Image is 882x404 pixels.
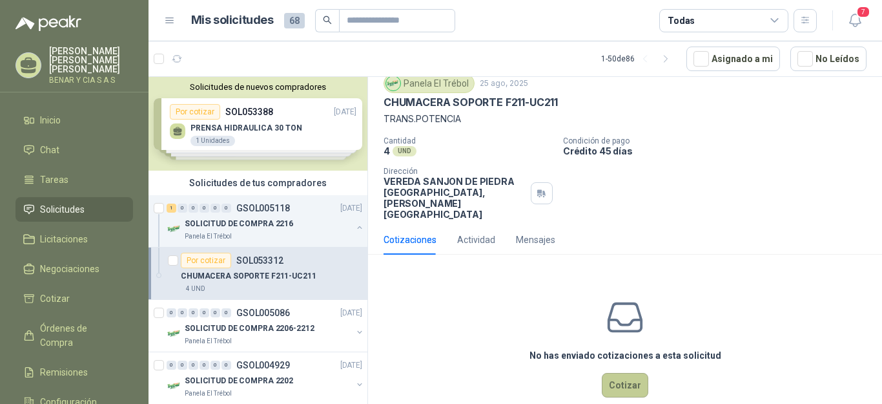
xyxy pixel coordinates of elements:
p: GSOL005086 [236,308,290,317]
p: Cantidad [384,136,553,145]
p: GSOL004929 [236,361,290,370]
img: Company Logo [167,326,182,341]
p: [DATE] [340,307,362,319]
button: No Leídos [790,47,867,71]
div: 0 [221,204,231,213]
div: 0 [210,308,220,317]
p: SOLICITUD DE COMPRA 2206-2212 [185,323,314,335]
p: CHUMACERA SOPORTE F211-UC211 [181,270,316,282]
p: GSOL005118 [236,204,290,213]
div: Actividad [457,233,495,247]
img: Company Logo [386,76,400,90]
div: Cotizaciones [384,233,436,247]
a: Negociaciones [15,257,133,281]
img: Company Logo [167,221,182,237]
span: Tareas [40,173,68,187]
img: Logo peakr [15,16,81,31]
div: 0 [200,204,209,213]
span: Órdenes de Compra [40,321,121,350]
span: Inicio [40,113,61,127]
div: Todas [668,14,695,28]
div: 0 [210,204,220,213]
p: [DATE] [340,359,362,372]
p: Condición de pago [563,136,877,145]
p: Panela El Trébol [185,336,232,346]
div: 0 [178,204,187,213]
a: Cotizar [15,286,133,311]
div: 0 [200,308,209,317]
div: UND [393,146,416,156]
a: Licitaciones [15,227,133,251]
div: 0 [167,361,176,370]
a: 0 0 0 0 0 0 GSOL004929[DATE] Company LogoSOLICITUD DE COMPRA 2202Panela El Trébol [167,357,365,399]
button: Asignado a mi [686,47,780,71]
p: BENAR Y CIA S A S [49,76,133,84]
a: Por cotizarSOL053312CHUMACERA SOPORTE F211-UC2114 UND [149,248,367,300]
span: 68 [284,13,305,28]
p: SOLICITUD DE COMPRA 2216 [185,218,293,230]
div: 0 [189,361,198,370]
p: 25 ago, 2025 [480,78,528,90]
div: 1 [167,204,176,213]
div: 0 [221,361,231,370]
div: 0 [178,361,187,370]
button: 7 [843,9,867,32]
p: VEREDA SANJON DE PIEDRA [GEOGRAPHIC_DATA] , [PERSON_NAME][GEOGRAPHIC_DATA] [384,176,526,220]
span: search [323,16,332,25]
p: CHUMACERA SOPORTE F211-UC211 [384,96,558,109]
img: Company Logo [167,378,182,394]
p: SOLICITUD DE COMPRA 2202 [185,375,293,387]
span: Licitaciones [40,232,88,246]
h3: No has enviado cotizaciones a esta solicitud [529,348,721,363]
button: Solicitudes de nuevos compradores [154,82,362,92]
a: Tareas [15,167,133,192]
a: 1 0 0 0 0 0 GSOL005118[DATE] Company LogoSOLICITUD DE COMPRA 2216Panela El Trébol [167,200,365,242]
div: Panela El Trébol [384,74,475,93]
div: Por cotizar [181,253,231,268]
div: 0 [221,308,231,317]
p: SOL053312 [236,256,283,265]
a: Órdenes de Compra [15,316,133,355]
p: [PERSON_NAME] [PERSON_NAME] [PERSON_NAME] [49,47,133,74]
div: 0 [189,204,198,213]
a: 0 0 0 0 0 0 GSOL005086[DATE] Company LogoSOLICITUD DE COMPRA 2206-2212Panela El Trébol [167,305,365,346]
div: 0 [167,308,176,317]
a: Inicio [15,108,133,133]
a: Remisiones [15,360,133,385]
span: Chat [40,143,59,157]
div: 0 [178,308,187,317]
p: Panela El Trébol [185,231,232,242]
div: 4 UND [181,284,210,294]
span: 7 [856,6,870,18]
div: Solicitudes de tus compradores [149,171,367,195]
a: Solicitudes [15,197,133,222]
span: Cotizar [40,292,70,306]
p: Crédito 45 días [563,145,877,156]
p: Panela El Trébol [185,388,232,399]
p: Dirección [384,167,526,176]
div: Solicitudes de nuevos compradoresPor cotizarSOL053388[DATE] PRENSA HIDRAULICA 30 TON1 UnidadesPor... [149,77,367,171]
div: 1 - 50 de 86 [601,48,676,69]
div: 0 [189,308,198,317]
h1: Mis solicitudes [191,11,274,30]
div: 0 [200,361,209,370]
p: [DATE] [340,202,362,215]
button: Cotizar [602,373,648,398]
span: Remisiones [40,365,88,379]
p: TRANS.POTENCIA [384,112,867,126]
div: Mensajes [516,233,555,247]
div: 0 [210,361,220,370]
span: Solicitudes [40,202,85,217]
span: Negociaciones [40,262,99,276]
p: 4 [384,145,390,156]
a: Chat [15,138,133,162]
